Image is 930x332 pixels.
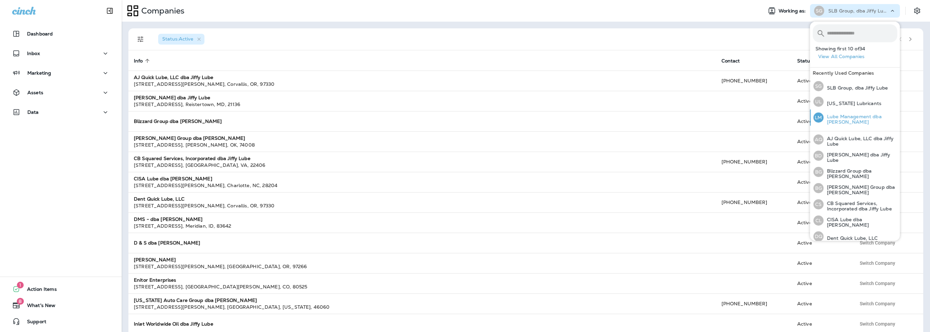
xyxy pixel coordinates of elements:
[813,183,824,193] div: BG
[134,32,147,46] button: Filters
[27,90,43,95] p: Assets
[810,212,900,229] button: CLCISA Lube dba [PERSON_NAME]
[134,118,222,124] strong: Blizzard Group dba [PERSON_NAME]
[27,70,51,76] p: Marketing
[721,58,740,64] span: Contact
[162,36,193,42] span: Status : Active
[792,152,851,172] td: Active
[27,31,53,36] p: Dashboard
[828,8,889,14] p: SLB Group, dba Jiffy Lube
[792,192,851,212] td: Active
[134,263,711,270] div: [STREET_ADDRESS][PERSON_NAME] , [GEOGRAPHIC_DATA] , OR , 97266
[7,315,115,328] button: Support
[860,281,895,286] span: Switch Company
[813,199,824,209] div: CS
[779,8,807,14] span: Working as:
[7,27,115,41] button: Dashboard
[860,261,895,265] span: Switch Company
[716,152,792,172] td: [PHONE_NUMBER]
[7,282,115,296] button: 1Action Items
[810,148,900,164] button: BD[PERSON_NAME] dba Jiffy Lube
[792,293,851,314] td: Active
[810,196,900,212] button: CSCB Squared Services, Incorporated dba Jiffy Lube
[134,297,257,303] strong: [US_STATE] Auto Care Group dba [PERSON_NAME]
[134,304,711,310] div: [STREET_ADDRESS][PERSON_NAME] , [GEOGRAPHIC_DATA] , [US_STATE] , 46060
[134,196,185,202] strong: Dent Quick Lube, LLC
[792,273,851,293] td: Active
[813,81,824,91] div: SG
[813,134,824,145] div: AQ
[813,215,824,226] div: CL
[134,74,214,80] strong: AJ Quick Lube, LLC dba Jiffy Lube
[815,51,900,62] button: View All Companies
[134,58,143,64] span: Info
[792,71,851,91] td: Active
[860,240,895,245] span: Switch Company
[134,223,711,229] div: [STREET_ADDRESS] , Meridian , ID , 83642
[17,298,24,305] span: 8
[716,71,792,91] td: [PHONE_NUMBER]
[813,167,824,177] div: BG
[158,34,204,45] div: Status:Active
[824,201,897,211] p: CB Squared Services, Incorporated dba Jiffy Lube
[134,216,202,222] strong: DMS - dba [PERSON_NAME]
[721,58,749,64] span: Contact
[792,233,851,253] td: Active
[813,151,824,161] div: BD
[824,114,897,125] p: Lube Management dba [PERSON_NAME]
[792,111,851,131] td: Active
[100,4,119,18] button: Collapse Sidebar
[810,68,900,78] div: Recently Used Companies
[134,95,210,101] strong: [PERSON_NAME] dba Jiffy Lube
[810,109,900,126] button: LMLube Management dba [PERSON_NAME]
[792,91,851,111] td: Active
[7,47,115,60] button: Inbox
[134,162,711,169] div: [STREET_ADDRESS] , [GEOGRAPHIC_DATA] , VA , 22406
[27,109,39,115] p: Data
[824,217,897,228] p: CISA Lube dba [PERSON_NAME]
[7,66,115,80] button: Marketing
[797,58,813,64] span: Status
[856,299,899,309] button: Switch Company
[810,180,900,196] button: BG[PERSON_NAME] Group dba [PERSON_NAME]
[17,282,24,288] span: 1
[139,6,185,16] p: Companies
[134,257,176,263] strong: [PERSON_NAME]
[824,168,897,179] p: Blizzard Group dba [PERSON_NAME]
[824,136,897,147] p: AJ Quick Lube, LLC dba Jiffy Lube
[20,303,55,311] span: What's New
[27,51,40,56] p: Inbox
[860,322,895,326] span: Switch Company
[134,182,711,189] div: [STREET_ADDRESS][PERSON_NAME] , Charlotte , NC , 28204
[7,299,115,312] button: 8What's New
[856,238,899,248] button: Switch Company
[134,176,212,182] strong: CISA Lube dba [PERSON_NAME]
[856,319,899,329] button: Switch Company
[797,58,822,64] span: Status
[792,212,851,233] td: Active
[7,105,115,119] button: Data
[810,229,900,244] button: DQDent Quick Lube, LLC
[134,155,250,161] strong: CB Squared Services, Incorporated dba Jiffy Lube
[824,184,897,195] p: [PERSON_NAME] Group dba [PERSON_NAME]
[810,94,900,109] button: UL[US_STATE] Lubricants
[134,240,200,246] strong: D & S dba [PERSON_NAME]
[792,131,851,152] td: Active
[810,78,900,94] button: SGSLB Group, dba Jiffy Lube
[813,231,824,241] div: DQ
[7,86,115,99] button: Assets
[860,301,895,306] span: Switch Company
[716,192,792,212] td: [PHONE_NUMBER]
[824,152,897,163] p: [PERSON_NAME] dba Jiffy Lube
[20,286,57,295] span: Action Items
[856,258,899,268] button: Switch Company
[810,131,900,148] button: AQAJ Quick Lube, LLC dba Jiffy Lube
[813,97,824,107] div: UL
[911,5,923,17] button: Settings
[814,6,824,16] div: SG
[824,85,888,91] p: SLB Group, dba Jiffy Lube
[810,164,900,180] button: BGBlizzard Group dba [PERSON_NAME]
[134,142,711,148] div: [STREET_ADDRESS] , [PERSON_NAME] , OK , 74008
[134,277,176,283] strong: Enitor Enterprises
[824,101,881,106] p: [US_STATE] Lubricants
